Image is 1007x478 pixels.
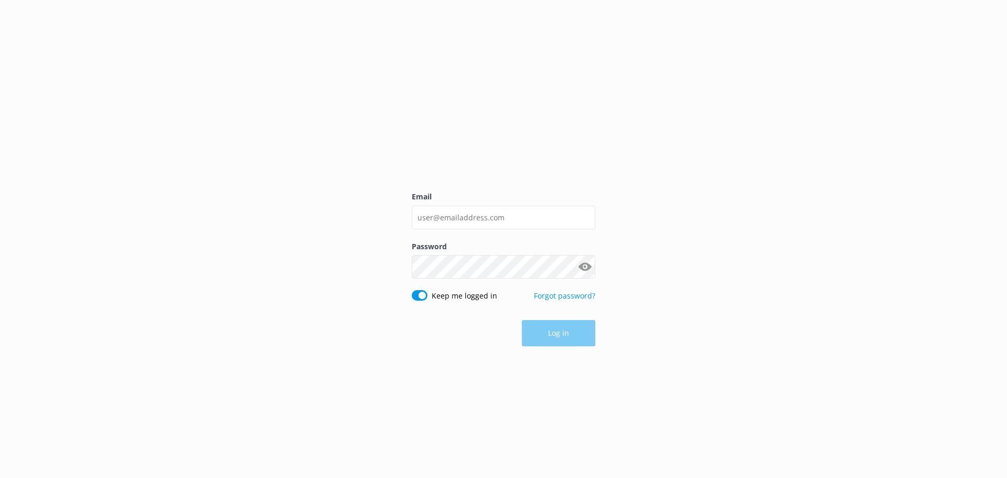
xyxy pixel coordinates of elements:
label: Keep me logged in [432,290,497,302]
button: Show password [574,257,595,278]
label: Password [412,241,595,252]
input: user@emailaddress.com [412,206,595,229]
a: Forgot password? [534,291,595,301]
label: Email [412,191,595,203]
